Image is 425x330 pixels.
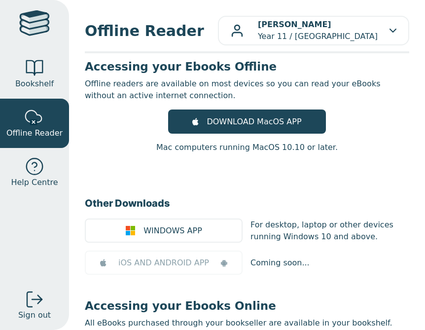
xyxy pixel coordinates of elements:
span: WINDOWS APP [143,225,202,237]
span: Bookshelf [15,78,54,90]
p: Offline readers are available on most devices so you can read your eBooks without an active inter... [85,78,409,102]
a: WINDOWS APP [85,219,243,243]
span: iOS AND ANDROID APP [118,257,209,269]
button: [PERSON_NAME]Year 11 / [GEOGRAPHIC_DATA] [218,16,409,45]
span: Sign out [18,309,51,321]
p: All eBooks purchased through your bookseller are available in your bookshelf. [85,317,409,329]
b: [PERSON_NAME] [258,20,331,29]
p: Mac computers running MacOS 10.10 or later. [156,142,338,153]
a: DOWNLOAD MacOS APP [168,110,326,134]
p: Coming soon... [250,257,310,269]
p: For desktop, laptop or other devices running Windows 10 and above. [250,219,409,243]
span: Help Centre [11,177,58,188]
h3: Other Downloads [85,196,409,211]
h3: Accessing your Ebooks Online [85,298,409,313]
span: Offline Reader [85,20,218,42]
h3: Accessing your Ebooks Offline [85,59,409,74]
span: Offline Reader [6,127,63,139]
span: DOWNLOAD MacOS APP [207,116,301,128]
p: Year 11 / [GEOGRAPHIC_DATA] [258,19,378,42]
